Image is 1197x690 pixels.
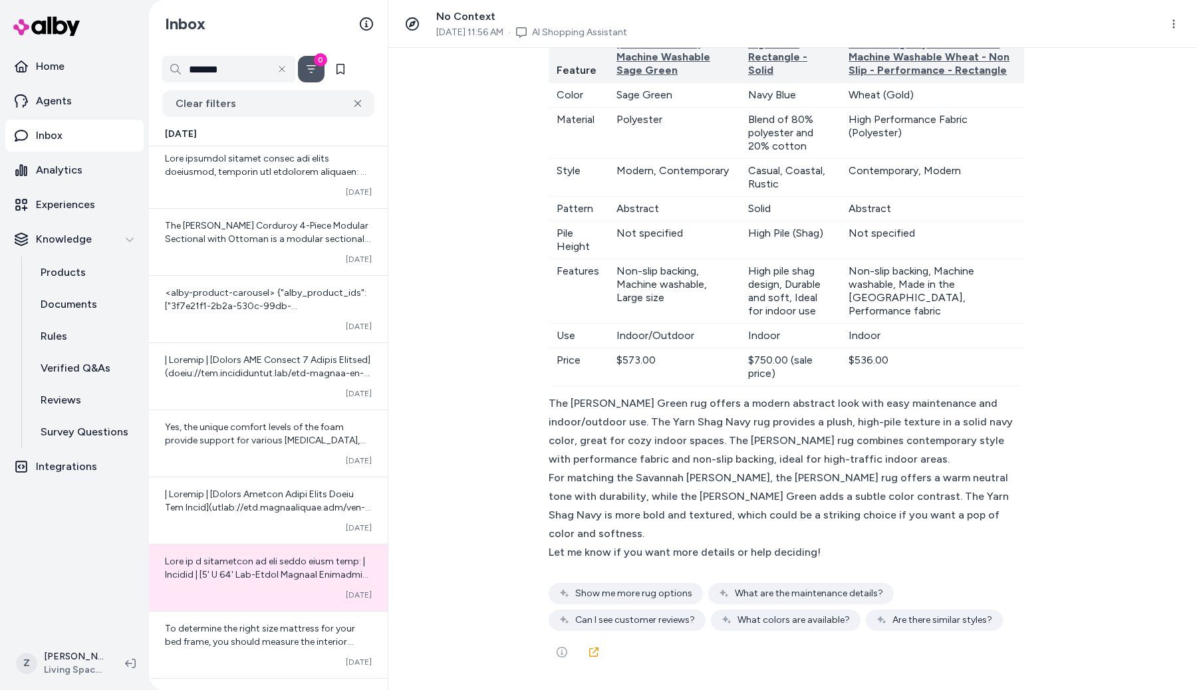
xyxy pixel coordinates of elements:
p: Survey Questions [41,424,128,440]
a: AI Shopping Assistant [532,26,627,39]
span: Yes, the unique comfort levels of the foam provide support for various [MEDICAL_DATA], including ... [165,421,366,459]
span: Lore ipsumdol sitamet consec adi elits doeiusmod, temporin utl etdolorem aliquaen: 8. Adminimve Q... [165,153,370,576]
div: The [PERSON_NAME] Green rug offers a modern abstract look with easy maintenance and indoor/outdoo... [549,394,1024,469]
button: Filter [298,56,325,82]
a: Yes, the unique comfort levels of the foam provide support for various [MEDICAL_DATA], including ... [149,409,388,477]
td: Polyester [608,108,740,159]
td: Abstract [841,197,1024,221]
td: Non-slip backing, Machine washable, Large size [608,259,740,324]
td: $573.00 [608,348,740,386]
td: High pile shag design, Durable and soft, Ideal for indoor use [740,259,841,324]
span: Show me more rug options [575,587,692,600]
td: Features [549,259,608,324]
a: The [PERSON_NAME] Corduroy 4-Piece Modular Sectional with Ottoman is a modular sectional composed... [149,208,388,275]
td: High Pile (Shag) [740,221,841,259]
td: Indoor/Outdoor [608,324,740,348]
div: 0 [314,53,327,66]
button: Z[PERSON_NAME]Living Spaces [8,642,114,685]
p: Rules [41,328,67,344]
a: Inbox [5,120,144,152]
p: Integrations [36,459,97,475]
p: Reviews [41,392,81,408]
p: Knowledge [36,231,92,247]
td: Non-slip backing, Machine washable, Made in the [GEOGRAPHIC_DATA], Performance fabric [841,259,1024,324]
td: Style [549,159,608,197]
button: Clear filters [162,90,374,117]
a: Rules [27,320,144,352]
span: [DATE] [346,590,372,600]
td: Blend of 80% polyester and 20% cotton [740,108,841,159]
span: Living Spaces [44,663,104,677]
td: Indoor [841,324,1024,348]
h2: Inbox [165,14,205,34]
td: Price [549,348,608,386]
span: [DATE] [346,455,372,466]
td: Indoor [740,324,841,348]
p: Documents [41,296,97,312]
span: What colors are available? [737,614,850,627]
button: Knowledge [5,223,144,255]
p: Agents [36,93,72,109]
td: Contemporary, Modern [841,159,1024,197]
td: Not specified [608,221,740,259]
td: $750.00 (sale price) [740,348,841,386]
a: Lore ipsumdol sitamet consec adi elits doeiusmod, temporin utl etdolorem aliquaen: 8. Adminimve Q... [149,141,388,208]
span: 9' X 12' Rug-[PERSON_NAME] Machine Washable Sage Green [616,24,710,76]
span: [DATE] 11:56 AM [436,26,503,39]
a: Reviews [27,384,144,416]
p: Home [36,58,65,74]
span: <alby-product-carousel> {"alby_product_ids":["3f7e21f1-2b2a-530c-99db-18d75e53162b","0c1058f1-8d8... [165,287,370,524]
td: Not specified [841,221,1024,259]
td: Navy Blue [740,83,841,108]
a: To determine the right size mattress for your bed frame, you should measure the interior dimensio... [149,611,388,678]
td: Pattern [549,197,608,221]
span: 9' X 12' Rug-Bryanna Abstract Machine Washable Wheat - Non Slip - Performance - Rectangle [849,37,1009,76]
div: For matching the Savannah [PERSON_NAME], the [PERSON_NAME] rug offers a warm neutral tone with du... [549,469,1024,543]
a: Experiences [5,189,144,221]
p: Experiences [36,197,95,213]
span: Can I see customer reviews? [575,614,695,627]
td: Sage Green [608,83,740,108]
a: Analytics [5,154,144,186]
a: Documents [27,288,144,320]
span: [DATE] [346,657,372,667]
a: | Loremip | [Dolors Ametcon Adipi Elits Doeiu Tem Incid](utlab://etd.magnaaliquae.adm/ven-quisno-... [149,477,388,544]
span: [DATE] [346,321,372,332]
p: [PERSON_NAME] [44,650,104,663]
a: Home [5,51,144,82]
a: | Loremip | [Dolors AME Consect 7 Adipis Elitsed](doeiu://tem.incididuntut.lab/etd-magnaa-en-admi... [149,342,388,409]
td: High Performance Fabric (Polyester) [841,108,1024,159]
td: Casual, Coastal, Rustic [740,159,841,197]
span: [DATE] [165,128,197,141]
td: Modern, Contemporary [608,159,740,197]
td: Pile Height [549,221,608,259]
p: Inbox [36,128,63,144]
td: Use [549,324,608,348]
a: Survey Questions [27,416,144,448]
span: · [509,26,511,39]
span: [DATE] [346,522,372,533]
a: Agents [5,85,144,117]
td: Solid [740,197,841,221]
img: alby Logo [13,17,80,36]
a: Lore ip d sitametcon ad eli seddo eiusm temp: | Incidid | [5' U 64' Lab-Etdol Magnaal Enimadmi Ve... [149,544,388,611]
p: Analytics [36,162,82,178]
span: [DATE] [346,388,372,399]
span: The [PERSON_NAME] Corduroy 4-Piece Modular Sectional with Ottoman is a modular sectional composed... [165,220,370,364]
span: [DATE] [346,254,372,265]
td: Color [549,83,608,108]
p: Verified Q&As [41,360,110,376]
td: Abstract [608,197,740,221]
a: Integrations [5,451,144,483]
td: $536.00 [841,348,1024,386]
span: No Context [436,10,495,23]
span: What are the maintenance details? [735,587,883,600]
div: Let me know if you want more details or help deciding! [549,543,1024,562]
span: Z [16,653,37,674]
td: Material [549,108,608,159]
td: Wheat (Gold) [841,83,1024,108]
span: [DATE] [346,187,372,197]
p: Products [41,265,86,281]
a: Products [27,257,144,288]
a: Verified Q&As [27,352,144,384]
